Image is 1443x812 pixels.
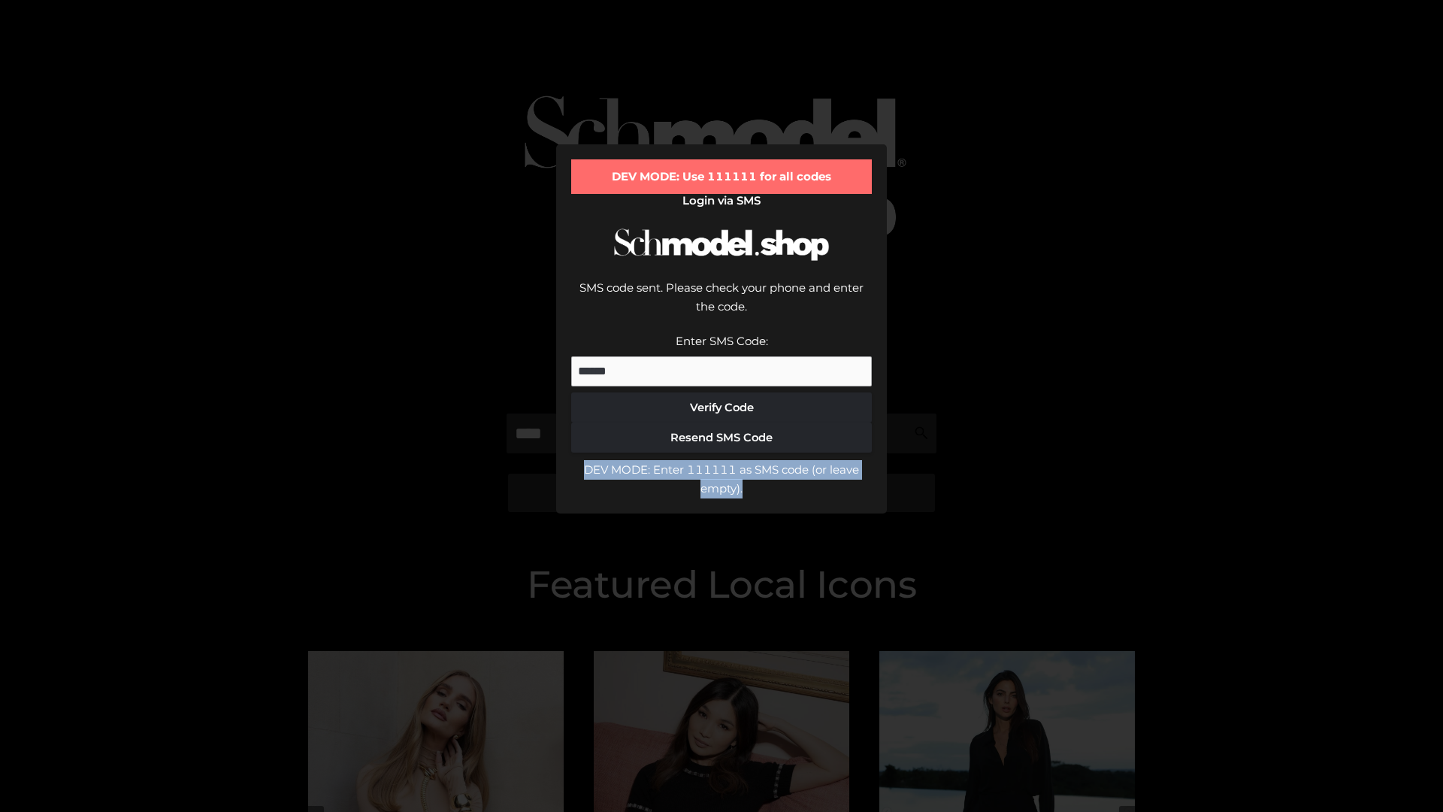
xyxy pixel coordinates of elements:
div: SMS code sent. Please check your phone and enter the code. [571,278,872,332]
h2: Login via SMS [571,194,872,208]
label: Enter SMS Code: [676,334,768,348]
div: DEV MODE: Enter 111111 as SMS code (or leave empty). [571,460,872,498]
button: Resend SMS Code [571,423,872,453]
img: Schmodel Logo [609,215,834,274]
div: DEV MODE: Use 111111 for all codes [571,159,872,194]
button: Verify Code [571,392,872,423]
